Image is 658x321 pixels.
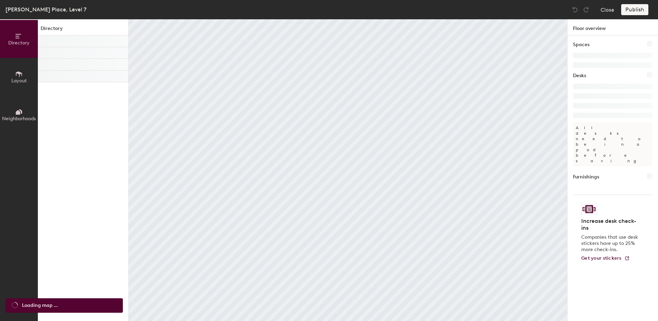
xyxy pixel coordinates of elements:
[11,78,27,84] span: Layout
[8,40,30,46] span: Directory
[129,19,567,321] canvas: Map
[581,256,630,261] a: Get your stickers
[573,122,652,166] p: All desks need to be in a pod before saving
[573,173,599,181] h1: Furnishings
[567,19,658,35] h1: Floor overview
[601,4,614,15] button: Close
[573,72,586,80] h1: Desks
[38,25,128,35] h1: Directory
[22,302,58,309] span: Loading map ...
[573,41,590,49] h1: Spaces
[581,218,640,231] h4: Increase desk check-ins
[581,203,597,215] img: Sticker logo
[581,234,640,253] p: Companies that use desk stickers have up to 25% more check-ins.
[581,255,622,261] span: Get your stickers
[2,116,36,122] span: Neighborhoods
[583,6,590,13] img: Redo
[6,5,86,14] div: [PERSON_NAME] Place, Level 7
[572,6,579,13] img: Undo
